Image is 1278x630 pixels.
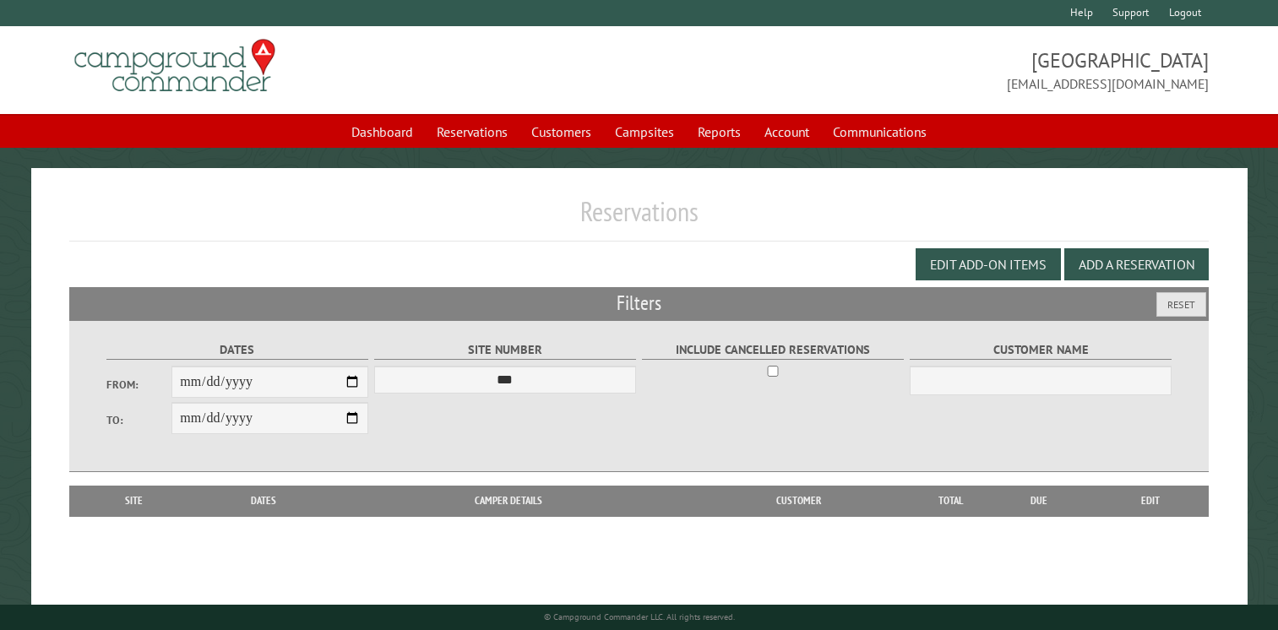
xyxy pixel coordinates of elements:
[427,116,518,148] a: Reservations
[106,377,172,393] label: From:
[688,116,751,148] a: Reports
[916,248,1061,280] button: Edit Add-on Items
[1156,292,1206,317] button: Reset
[1064,248,1209,280] button: Add a Reservation
[639,46,1210,94] span: [GEOGRAPHIC_DATA] [EMAIL_ADDRESS][DOMAIN_NAME]
[374,340,637,360] label: Site Number
[917,486,985,516] th: Total
[754,116,819,148] a: Account
[69,195,1209,242] h1: Reservations
[521,116,601,148] a: Customers
[985,486,1093,516] th: Due
[605,116,684,148] a: Campsites
[680,486,917,516] th: Customer
[106,340,369,360] label: Dates
[544,611,735,622] small: © Campground Commander LLC. All rights reserved.
[910,340,1172,360] label: Customer Name
[337,486,680,516] th: Camper Details
[341,116,423,148] a: Dashboard
[78,486,190,516] th: Site
[69,287,1209,319] h2: Filters
[1093,486,1209,516] th: Edit
[190,486,337,516] th: Dates
[106,412,172,428] label: To:
[823,116,937,148] a: Communications
[69,33,280,99] img: Campground Commander
[642,340,905,360] label: Include Cancelled Reservations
